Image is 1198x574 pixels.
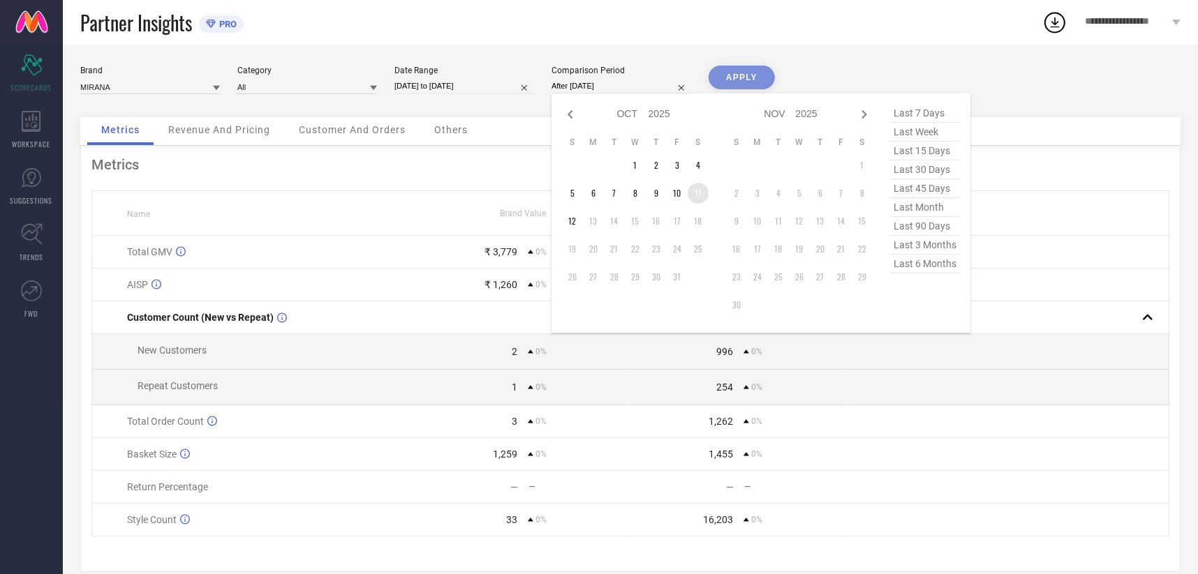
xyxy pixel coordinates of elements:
[890,236,960,255] span: last 3 months
[101,124,140,135] span: Metrics
[528,482,630,492] div: —
[726,183,747,204] td: Sun Nov 02 2025
[512,416,517,427] div: 3
[604,137,625,148] th: Tuesday
[80,66,220,75] div: Brand
[716,346,733,357] div: 996
[25,308,38,319] span: FWD
[852,137,873,148] th: Saturday
[747,183,768,204] td: Mon Nov 03 2025
[667,155,688,176] td: Fri Oct 03 2025
[890,217,960,236] span: last 90 days
[667,211,688,232] td: Fri Oct 17 2025
[831,266,852,287] td: Fri Nov 28 2025
[583,137,604,148] th: Monday
[667,239,688,259] td: Fri Oct 24 2025
[852,211,873,232] td: Sat Nov 15 2025
[852,239,873,259] td: Sat Nov 22 2025
[127,279,148,290] span: AISP
[856,106,873,123] div: Next month
[168,124,270,135] span: Revenue And Pricing
[500,209,546,218] span: Brand Value
[810,137,831,148] th: Thursday
[10,195,53,206] span: SUGGESTIONS
[810,211,831,232] td: Thu Nov 13 2025
[20,252,43,262] span: TRENDS
[535,347,547,356] span: 0%
[506,514,517,525] div: 33
[810,183,831,204] td: Thu Nov 06 2025
[604,266,625,287] td: Tue Oct 28 2025
[703,514,733,525] div: 16,203
[751,416,762,426] span: 0%
[688,155,709,176] td: Sat Oct 04 2025
[583,239,604,259] td: Mon Oct 20 2025
[127,448,177,460] span: Basket Size
[604,183,625,204] td: Tue Oct 07 2025
[535,515,547,524] span: 0%
[535,247,547,257] span: 0%
[688,137,709,148] th: Saturday
[394,79,534,93] input: Select date range
[747,266,768,287] td: Mon Nov 24 2025
[562,211,583,232] td: Sun Oct 12 2025
[789,239,810,259] td: Wed Nov 19 2025
[562,239,583,259] td: Sun Oct 19 2025
[646,239,667,259] td: Thu Oct 23 2025
[890,160,960,179] span: last 30 days
[890,123,960,142] span: last week
[535,449,547,459] span: 0%
[552,66,691,75] div: Comparison Period
[127,416,204,427] span: Total Order Count
[890,255,960,273] span: last 6 months
[726,211,747,232] td: Sun Nov 09 2025
[535,280,547,289] span: 0%
[751,347,762,356] span: 0%
[726,481,734,492] div: —
[625,239,646,259] td: Wed Oct 22 2025
[768,239,789,259] td: Tue Nov 18 2025
[747,137,768,148] th: Monday
[831,211,852,232] td: Fri Nov 14 2025
[789,211,810,232] td: Wed Nov 12 2025
[485,279,517,290] div: ₹ 1,260
[747,239,768,259] td: Mon Nov 17 2025
[138,345,207,356] span: New Customers
[810,239,831,259] td: Thu Nov 20 2025
[789,137,810,148] th: Wednesday
[625,266,646,287] td: Wed Oct 29 2025
[562,183,583,204] td: Sun Oct 05 2025
[127,209,150,219] span: Name
[646,155,667,176] td: Thu Oct 02 2025
[726,294,747,315] td: Sun Nov 30 2025
[688,183,709,204] td: Sat Oct 11 2025
[726,137,747,148] th: Sunday
[747,211,768,232] td: Mon Nov 10 2025
[667,183,688,204] td: Fri Oct 10 2025
[13,139,51,149] span: WORKSPACE
[434,124,468,135] span: Others
[852,155,873,176] td: Sat Nov 01 2025
[852,266,873,287] td: Sat Nov 29 2025
[485,246,517,257] div: ₹ 3,779
[667,266,688,287] td: Fri Oct 31 2025
[512,382,517,393] div: 1
[646,211,667,232] td: Thu Oct 16 2025
[583,266,604,287] td: Mon Oct 27 2025
[237,66,377,75] div: Category
[394,66,534,75] div: Date Range
[625,155,646,176] td: Wed Oct 01 2025
[831,239,852,259] td: Fri Nov 21 2025
[768,211,789,232] td: Tue Nov 11 2025
[751,382,762,392] span: 0%
[625,211,646,232] td: Wed Oct 15 2025
[535,416,547,426] span: 0%
[831,137,852,148] th: Friday
[688,211,709,232] td: Sat Oct 18 2025
[552,79,691,93] input: Select comparison period
[768,137,789,148] th: Tuesday
[138,380,218,391] span: Repeat Customers
[625,183,646,204] td: Wed Oct 08 2025
[890,179,960,198] span: last 45 days
[583,183,604,204] td: Mon Oct 06 2025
